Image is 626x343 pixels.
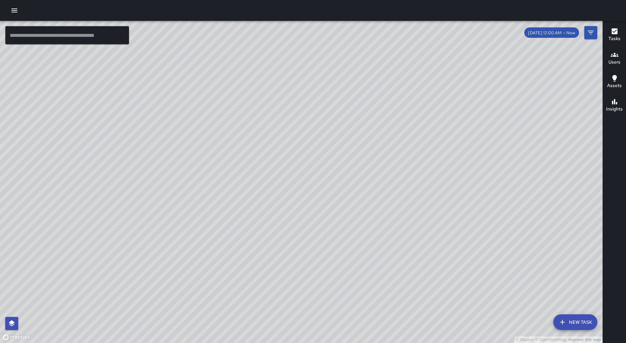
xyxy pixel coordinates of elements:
[608,35,620,42] h6: Tasks
[607,82,622,89] h6: Assets
[584,26,597,39] button: Filters
[603,94,626,117] button: Insights
[608,59,620,66] h6: Users
[553,314,597,330] button: New Task
[603,47,626,70] button: Users
[606,106,623,113] h6: Insights
[603,70,626,94] button: Assets
[524,30,579,36] span: [DATE] 12:00 AM — Now
[603,23,626,47] button: Tasks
